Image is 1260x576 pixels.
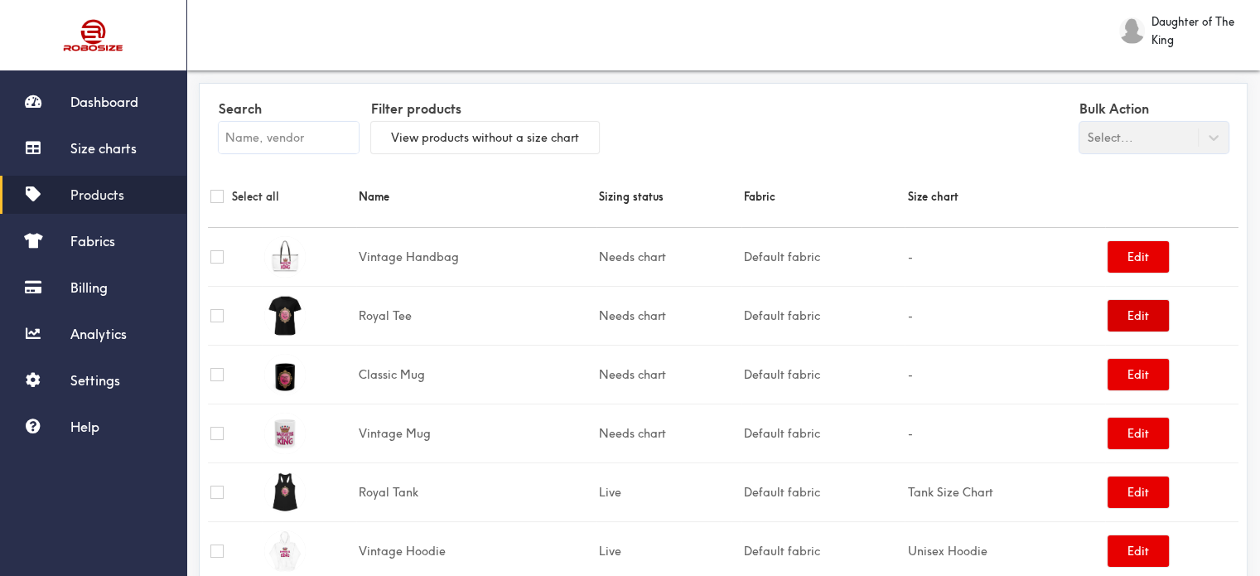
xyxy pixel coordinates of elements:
[1108,359,1169,390] button: Edit
[1108,418,1169,449] button: Edit
[31,12,156,58] img: Robosize
[219,96,359,122] label: Search
[1108,477,1169,508] button: Edit
[741,166,905,228] th: Fabric
[70,279,108,296] span: Billing
[596,227,741,286] td: Needs chart
[1108,535,1169,567] button: Edit
[1108,300,1169,332] button: Edit
[70,186,124,203] span: Products
[232,187,279,206] label: Select all
[356,462,596,521] td: Royal Tank
[905,166,1105,228] th: Size chart
[70,140,137,157] span: Size charts
[1079,96,1229,122] label: Bulk Action
[1151,12,1243,49] span: Daughter of The King
[596,404,741,462] td: Needs chart
[356,404,596,462] td: Vintage Mug
[70,419,99,435] span: Help
[741,345,905,404] td: Default fabric
[70,94,138,110] span: Dashboard
[905,286,1105,345] td: -
[356,345,596,404] td: Classic Mug
[596,462,741,521] td: Live
[371,122,599,153] button: View products without a size chart
[596,345,741,404] td: Needs chart
[70,233,115,249] span: Fabrics
[70,326,127,342] span: Analytics
[905,227,1105,286] td: -
[356,166,596,228] th: Name
[905,345,1105,404] td: -
[907,544,987,559] a: Unisex Hoodie
[741,286,905,345] td: Default fabric
[596,286,741,345] td: Needs chart
[70,372,120,389] span: Settings
[1119,17,1145,44] img: Daughter of The King
[741,227,905,286] td: Default fabric
[1108,241,1169,273] button: Edit
[905,404,1105,462] td: -
[741,462,905,521] td: Default fabric
[741,404,905,462] td: Default fabric
[356,286,596,345] td: Royal Tee
[371,96,599,122] label: Filter products
[356,227,596,286] td: Vintage Handbag
[219,122,359,153] input: Name, vendor
[596,166,741,228] th: Sizing status
[907,485,992,500] a: Tank Size Chart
